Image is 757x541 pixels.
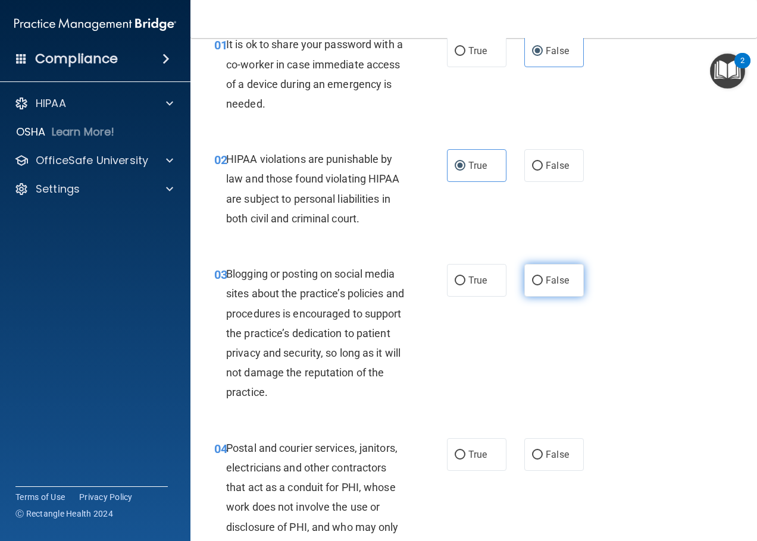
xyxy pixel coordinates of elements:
[14,182,173,196] a: Settings
[226,268,404,398] span: Blogging or posting on social media sites about the practice’s policies and procedures is encoura...
[740,61,745,76] div: 2
[214,38,227,52] span: 01
[532,162,543,171] input: False
[532,451,543,460] input: False
[14,12,176,36] img: PMB logo
[455,451,465,460] input: True
[36,96,66,111] p: HIPAA
[468,449,487,460] span: True
[79,491,133,503] a: Privacy Policy
[15,491,65,503] a: Terms of Use
[16,125,46,139] p: OSHA
[546,449,569,460] span: False
[15,508,113,520] span: Ⓒ Rectangle Health 2024
[546,160,569,171] span: False
[35,51,118,67] h4: Compliance
[214,268,227,282] span: 03
[546,275,569,286] span: False
[36,182,80,196] p: Settings
[710,54,745,89] button: Open Resource Center, 2 new notifications
[532,276,543,285] input: False
[214,153,227,167] span: 02
[214,442,227,456] span: 04
[455,47,465,56] input: True
[14,96,173,111] a: HIPAA
[468,160,487,171] span: True
[532,47,543,56] input: False
[468,45,487,56] span: True
[468,275,487,286] span: True
[36,153,148,168] p: OfficeSafe University
[455,276,465,285] input: True
[546,45,569,56] span: False
[226,38,403,110] span: It is ok to share your password with a co-worker in case immediate access of a device during an e...
[14,153,173,168] a: OfficeSafe University
[226,153,400,225] span: HIPAA violations are punishable by law and those found violating HIPAA are subject to personal li...
[52,125,115,139] p: Learn More!
[455,162,465,171] input: True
